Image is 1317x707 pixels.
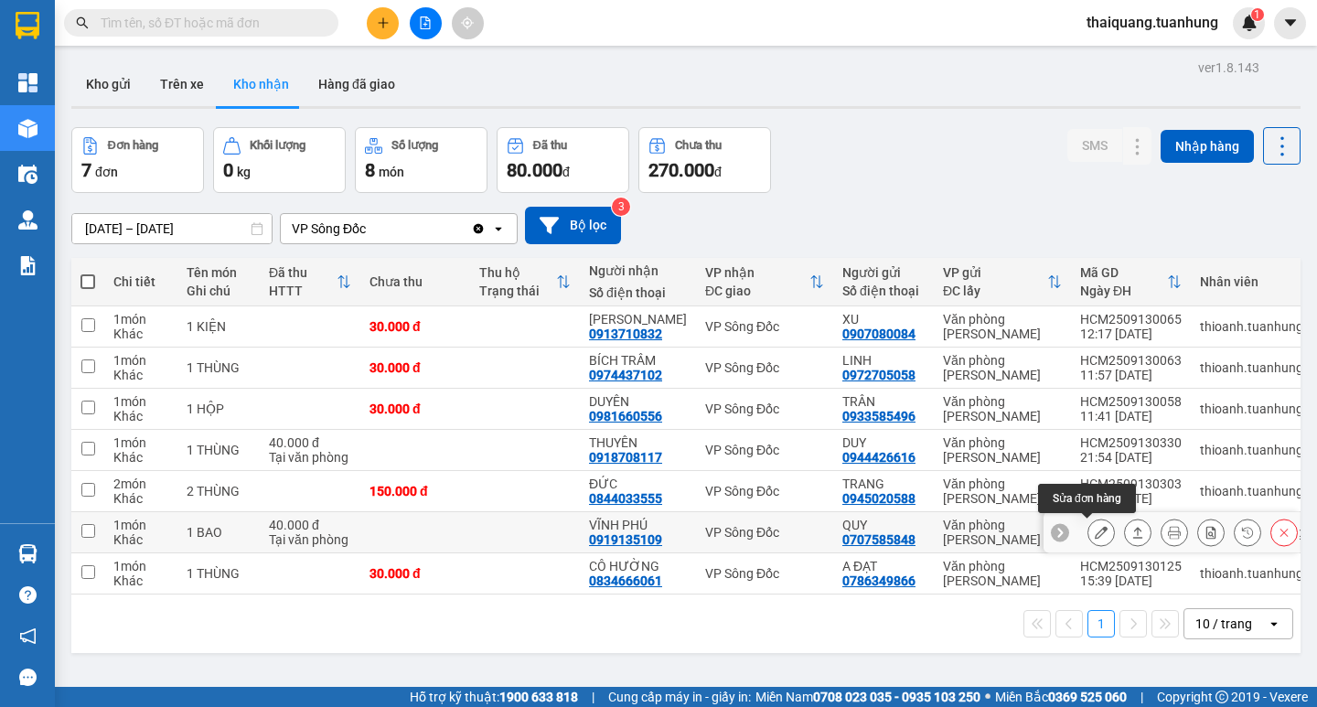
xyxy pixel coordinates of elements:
button: Số lượng8món [355,127,487,193]
div: TRÂN [842,394,925,409]
div: 0981660556 [589,409,662,423]
div: Số điện thoại [842,284,925,298]
div: 0786349866 [842,573,915,588]
div: 0974437102 [589,368,662,382]
div: Tại văn phòng [269,532,351,547]
div: VP gửi [943,265,1047,280]
div: VP Sông Đốc [705,319,824,334]
div: HCM2509130303 [1080,477,1182,491]
div: Nhân viên [1200,274,1303,289]
div: Người nhận [589,263,687,278]
div: XU [842,312,925,327]
div: 1 món [113,435,168,450]
input: Select a date range. [72,214,272,243]
th: Toggle SortBy [260,258,360,306]
div: VP Sông Đốc [705,484,824,498]
button: SMS [1067,129,1122,162]
div: Khác [113,450,168,465]
button: caret-down [1274,7,1306,39]
button: aim [452,7,484,39]
div: 0972705058 [842,368,915,382]
div: VP Sông Đốc [705,566,824,581]
div: HCM2509130125 [1080,559,1182,573]
div: HTTT [269,284,337,298]
div: Sửa đơn hàng [1087,519,1115,546]
div: TRANG [842,477,925,491]
div: Khác [113,409,168,423]
div: A ĐẠT [842,559,925,573]
div: 1 món [113,518,168,532]
div: Mã GD [1080,265,1167,280]
div: 0933585496 [842,409,915,423]
div: Sửa đơn hàng [1038,484,1136,513]
img: icon-new-feature [1241,15,1258,31]
input: Tìm tên, số ĐT hoặc mã đơn [101,13,316,33]
div: VP Sông Đốc [705,360,824,375]
span: file-add [419,16,432,29]
div: Chưa thu [675,139,722,152]
th: Toggle SortBy [696,258,833,306]
div: Thu hộ [479,265,556,280]
button: Hàng đã giao [304,62,410,106]
div: 1 THÙNG [187,443,251,457]
span: Hỗ trợ kỹ thuật: [410,687,578,707]
div: thioanh.tuanhung [1200,360,1303,375]
div: Trạng thái [479,284,556,298]
span: plus [377,16,390,29]
div: Chưa thu [369,274,461,289]
span: 270.000 [648,159,714,181]
img: logo-vxr [16,12,39,39]
img: solution-icon [18,256,37,275]
div: 150.000 đ [369,484,461,498]
div: Đã thu [269,265,337,280]
div: Văn phòng [PERSON_NAME] [943,353,1062,382]
div: Ngày ĐH [1080,284,1167,298]
div: thioanh.tuanhung [1200,566,1303,581]
div: Khác [113,573,168,588]
div: Khối lượng [250,139,305,152]
span: 1 [1254,8,1260,21]
div: DUYÊN [589,394,687,409]
div: HCM2509130065 [1080,312,1182,327]
div: ĐỨC [589,477,687,491]
div: Giao hàng [1124,519,1151,546]
button: plus [367,7,399,39]
div: QUY [842,518,925,532]
div: 2 món [113,477,168,491]
div: 30.000 đ [369,319,461,334]
img: warehouse-icon [18,210,37,230]
div: 21:54 [DATE] [1080,450,1182,465]
div: VP nhận [705,265,809,280]
span: | [592,687,594,707]
button: Đã thu80.000đ [497,127,629,193]
div: Tại văn phòng [269,450,351,465]
div: Khác [113,368,168,382]
span: Cung cấp máy in - giấy in: [608,687,751,707]
div: 40.000 đ [269,518,351,532]
div: Số lượng [391,139,438,152]
div: 12:17 [DATE] [1080,327,1182,341]
sup: 1 [1251,8,1264,21]
span: ⚪️ [985,693,990,701]
th: Toggle SortBy [934,258,1071,306]
div: Chi tiết [113,274,168,289]
div: Văn phòng [PERSON_NAME] [943,477,1062,506]
div: 1 KIỆN [187,319,251,334]
div: 40.000 đ [269,435,351,450]
div: Số điện thoại [589,285,687,300]
div: 1 món [113,353,168,368]
div: CÔ HƯỜNG [589,559,687,573]
strong: 0708 023 035 - 0935 103 250 [813,690,980,704]
div: 0944426616 [842,450,915,465]
strong: 0369 525 060 [1048,690,1127,704]
div: 10 / trang [1195,615,1252,633]
svg: Clear value [471,221,486,236]
span: đ [714,165,722,179]
div: Tên món [187,265,251,280]
sup: 3 [612,198,630,216]
div: thioanh.tuanhung [1200,484,1303,498]
div: VP Sông Đốc [292,220,366,238]
div: Khác [113,532,168,547]
svg: open [491,221,506,236]
button: Nhập hàng [1161,130,1254,163]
